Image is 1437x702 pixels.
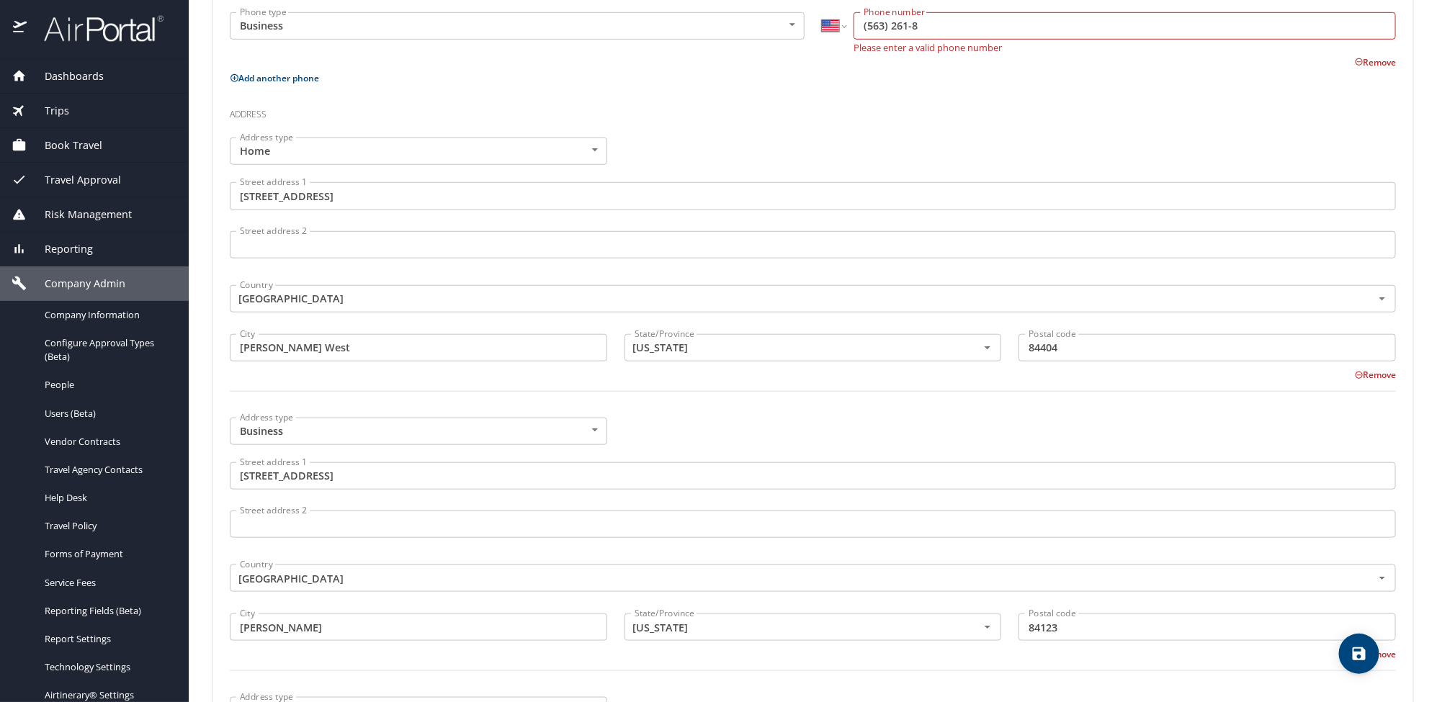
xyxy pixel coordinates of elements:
span: Travel Approval [27,172,121,188]
h3: Address [230,99,1396,123]
span: Help Desk [45,491,171,505]
span: Reporting Fields (Beta) [45,604,171,618]
button: Remove [1355,56,1396,68]
span: Service Fees [45,576,171,590]
button: save [1339,634,1379,674]
span: Travel Policy [45,519,171,533]
span: Configure Approval Types (Beta) [45,336,171,364]
button: Open [1374,290,1391,307]
span: Book Travel [27,138,102,153]
span: Company Information [45,308,171,322]
button: Add another phone [230,72,319,84]
span: Airtinerary® Settings [45,688,171,702]
button: Open [979,618,996,636]
span: Company Admin [27,276,125,292]
div: Business [230,418,607,445]
span: Report Settings [45,632,171,646]
p: Please enter a valid phone number [854,43,1397,53]
span: Technology Settings [45,660,171,674]
div: Home [230,138,607,165]
button: Open [979,339,996,356]
span: Dashboards [27,68,104,84]
span: Trips [27,103,69,119]
span: Risk Management [27,207,132,222]
span: Users (Beta) [45,407,171,420]
button: Open [1374,570,1391,587]
div: Business [230,12,805,40]
img: airportal-logo.png [28,14,164,42]
span: Vendor Contracts [45,435,171,449]
span: People [45,378,171,392]
span: Forms of Payment [45,547,171,561]
img: icon-airportal.png [13,14,28,42]
button: Remove [1355,369,1396,381]
span: Travel Agency Contacts [45,463,171,477]
span: Reporting [27,241,93,257]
